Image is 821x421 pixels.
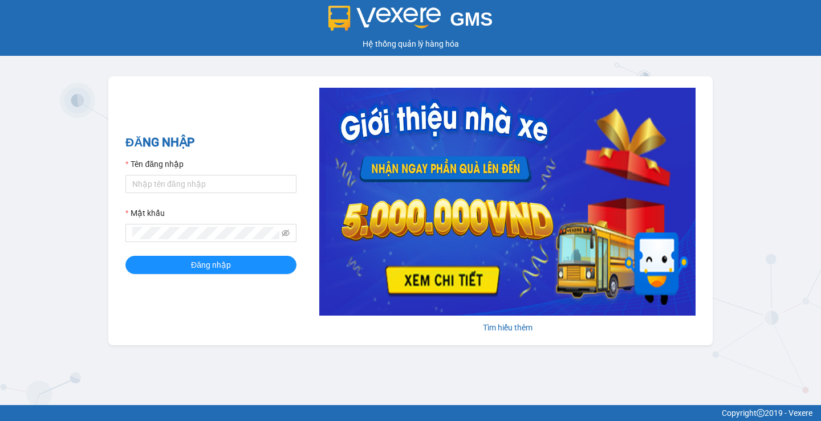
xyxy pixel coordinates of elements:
[319,321,696,334] div: Tìm hiểu thêm
[328,17,493,26] a: GMS
[328,6,441,31] img: logo 2
[125,133,296,152] h2: ĐĂNG NHẬP
[191,259,231,271] span: Đăng nhập
[450,9,493,30] span: GMS
[9,407,812,419] div: Copyright 2019 - Vexere
[125,207,165,219] label: Mật khẩu
[132,227,279,239] input: Mật khẩu
[125,158,184,170] label: Tên đăng nhập
[125,175,296,193] input: Tên đăng nhập
[319,88,696,316] img: banner-0
[282,229,290,237] span: eye-invisible
[125,256,296,274] button: Đăng nhập
[3,38,818,50] div: Hệ thống quản lý hàng hóa
[757,409,765,417] span: copyright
